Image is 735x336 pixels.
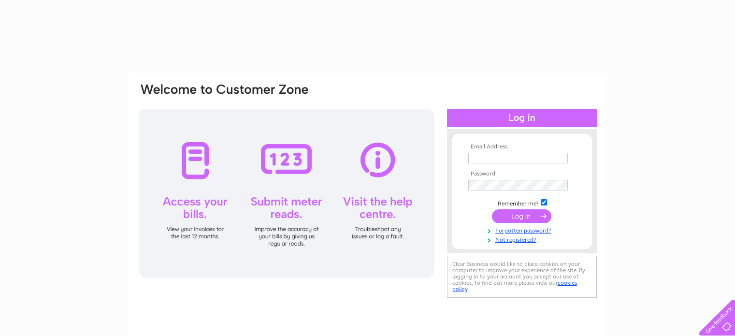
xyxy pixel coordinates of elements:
td: Remember me? [466,198,578,207]
a: cookies policy [452,279,577,292]
th: Email Address: [466,144,578,150]
a: Forgotten password? [468,225,578,234]
a: Not registered? [468,234,578,244]
th: Password: [466,171,578,177]
input: Submit [492,209,551,223]
div: Clear Business would like to place cookies on your computer to improve your experience of the sit... [447,256,597,298]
